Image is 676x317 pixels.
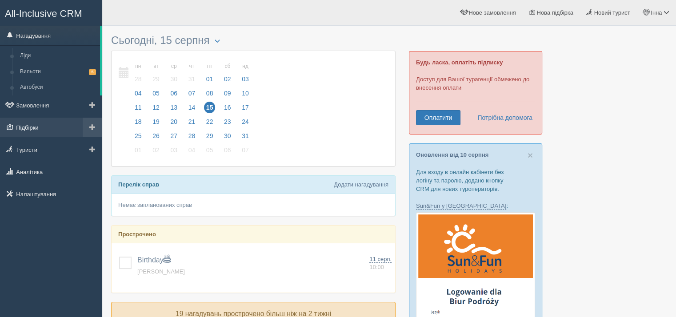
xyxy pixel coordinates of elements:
span: 06 [222,144,233,156]
span: 29 [150,73,162,85]
a: пн 28 [130,58,147,88]
span: 16 [222,102,233,113]
a: 25 [130,131,147,145]
span: 20 [168,116,180,127]
span: 09 [222,87,233,99]
a: 06 [219,145,236,159]
a: 02 [148,145,164,159]
a: 13 [165,103,182,117]
a: 30 [219,131,236,145]
a: 31 [237,131,252,145]
a: 03 [165,145,182,159]
a: 05 [201,145,218,159]
a: 20 [165,117,182,131]
a: 15 [201,103,218,117]
a: 04 [130,88,147,103]
button: Close [528,151,533,160]
h3: Сьогодні, 15 серпня [111,35,396,46]
a: Потрібна допомога [472,110,533,125]
span: 31 [240,130,251,142]
a: 09 [219,88,236,103]
p: Для входу в онлайн кабінети без логіну та паролю, додано кнопку CRM для нових туроператорів. [416,168,535,193]
span: 08 [204,87,216,99]
span: 07 [240,144,251,156]
span: 02 [222,73,233,85]
a: All-Inclusive CRM [0,0,102,25]
b: Будь ласка, оплатіть підписку [416,59,503,66]
a: 28 [184,131,200,145]
span: 10 [240,87,251,99]
span: Інна [651,9,662,16]
a: 26 [148,131,164,145]
span: 29 [204,130,216,142]
a: 01 [130,145,147,159]
a: 11 серп. 10:00 [369,255,392,272]
span: 15 [204,102,216,113]
span: 07 [186,87,198,99]
span: 04 [132,87,144,99]
span: 05 [150,87,162,99]
span: 04 [186,144,198,156]
span: × [528,150,533,160]
p: : [416,202,535,210]
a: 04 [184,145,200,159]
a: ср 30 [165,58,182,88]
span: 27 [168,130,180,142]
span: 25 [132,130,144,142]
span: 26 [150,130,162,142]
span: 30 [168,73,180,85]
a: 16 [219,103,236,117]
a: 18 [130,117,147,131]
a: сб 02 [219,58,236,88]
a: 12 [148,103,164,117]
span: 28 [132,73,144,85]
small: пт [204,63,216,70]
small: сб [222,63,233,70]
a: Оплатити [416,110,460,125]
div: Доступ для Вашої турагенції обмежено до внесення оплати [409,51,542,135]
span: 24 [240,116,251,127]
span: 03 [168,144,180,156]
span: Нова підбірка [536,9,573,16]
a: 21 [184,117,200,131]
a: 22 [201,117,218,131]
span: 06 [168,87,180,99]
b: Перелік справ [118,181,159,188]
a: нд 03 [237,58,252,88]
a: Birthday [137,256,171,264]
span: 19 [150,116,162,127]
small: чт [186,63,198,70]
a: 11 [130,103,147,117]
a: 14 [184,103,200,117]
span: 05 [204,144,216,156]
a: 19 [148,117,164,131]
a: 10 [237,88,252,103]
a: 23 [219,117,236,131]
a: Вильоти5 [16,64,100,80]
span: 12 [150,102,162,113]
span: 5 [89,69,96,75]
a: 07 [184,88,200,103]
span: All-Inclusive CRM [5,8,82,19]
a: 08 [201,88,218,103]
span: 23 [222,116,233,127]
a: 29 [201,131,218,145]
span: 11 [132,102,144,113]
span: Новий турист [594,9,630,16]
a: [PERSON_NAME] [137,268,185,275]
span: 22 [204,116,216,127]
b: Прострочено [118,231,156,238]
small: ср [168,63,180,70]
span: 31 [186,73,198,85]
a: 05 [148,88,164,103]
a: 17 [237,103,252,117]
a: 27 [165,131,182,145]
a: Sun&Fun у [GEOGRAPHIC_DATA] [416,202,506,210]
a: Ліди [16,48,100,64]
a: Оновлення від 10 серпня [416,151,488,158]
small: пн [132,63,144,70]
a: Автобуси [16,79,100,95]
a: вт 29 [148,58,164,88]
